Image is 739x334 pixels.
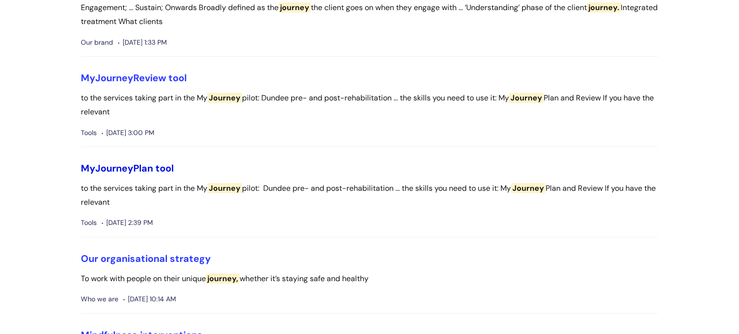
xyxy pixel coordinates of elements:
[81,127,97,139] span: Tools
[587,2,621,12] span: journey.
[207,93,242,103] span: Journey
[81,217,97,229] span: Tools
[206,273,240,284] span: journey,
[81,272,658,286] p: To work with people on their unique whether it’s staying safe and healthy
[123,293,176,305] span: [DATE] 10:14 AM
[81,293,118,305] span: Who we are
[207,183,242,193] span: Journey
[95,72,133,84] span: Journey
[81,91,658,119] p: to the services taking part in the My pilot: Dundee pre- and post-rehabilitation ... the skills y...
[511,183,546,193] span: Journey
[81,182,658,210] p: to the services taking part in the My pilot: Dundee pre- and post-rehabilitation ... the skills y...
[118,37,167,49] span: [DATE] 1:33 PM
[81,252,211,265] a: Our organisational strategy
[509,93,544,103] span: Journey
[81,162,174,174] a: MyJourneyPlan tool
[95,162,133,174] span: Journey
[81,37,113,49] span: Our brand
[279,2,311,12] span: journey
[102,127,154,139] span: [DATE] 3:00 PM
[102,217,153,229] span: [DATE] 2:39 PM
[81,72,187,84] a: MyJourneyReview tool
